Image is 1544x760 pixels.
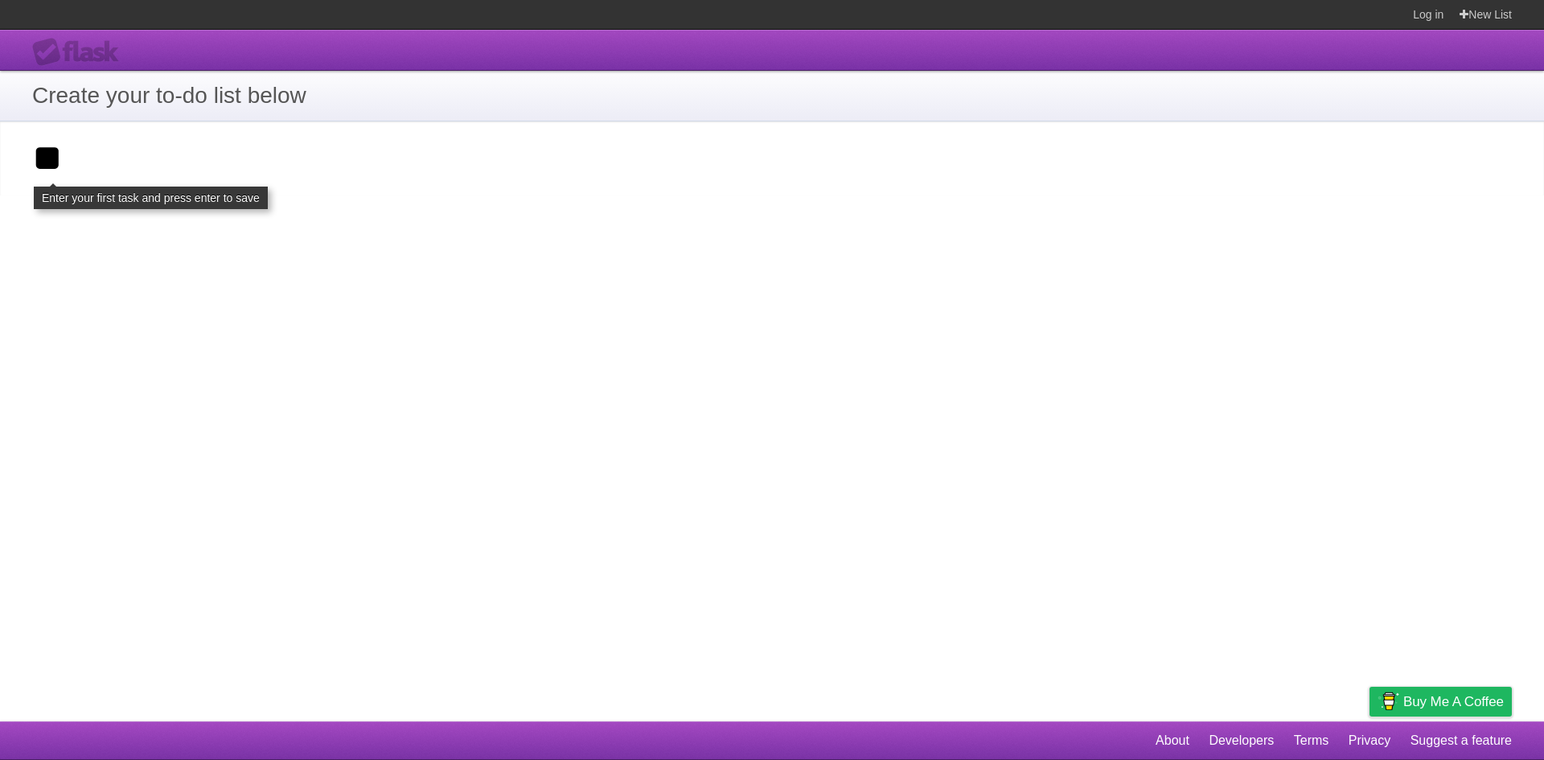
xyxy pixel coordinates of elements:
[1411,725,1512,756] a: Suggest a feature
[1209,725,1274,756] a: Developers
[1369,687,1512,717] a: Buy me a coffee
[1156,725,1189,756] a: About
[32,79,1512,113] h1: Create your to-do list below
[1378,688,1399,715] img: Buy me a coffee
[1349,725,1390,756] a: Privacy
[32,38,129,67] div: Flask
[1294,725,1329,756] a: Terms
[1403,688,1504,716] span: Buy me a coffee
